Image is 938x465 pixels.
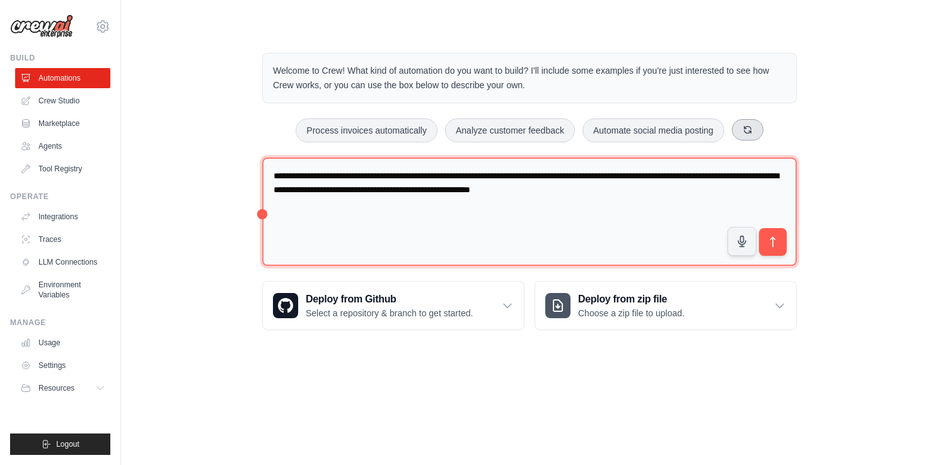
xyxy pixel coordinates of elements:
[15,91,110,111] a: Crew Studio
[10,192,110,202] div: Operate
[15,355,110,376] a: Settings
[38,383,74,393] span: Resources
[578,307,685,319] p: Choose a zip file to upload.
[15,275,110,305] a: Environment Variables
[273,64,786,93] p: Welcome to Crew! What kind of automation do you want to build? I'll include some examples if you'...
[15,378,110,398] button: Resources
[582,118,724,142] button: Automate social media posting
[15,252,110,272] a: LLM Connections
[296,118,437,142] button: Process invoices automatically
[15,159,110,179] a: Tool Registry
[445,118,575,142] button: Analyze customer feedback
[306,292,473,307] h3: Deploy from Github
[15,68,110,88] a: Automations
[10,318,110,328] div: Manage
[15,229,110,250] a: Traces
[15,113,110,134] a: Marketplace
[15,207,110,227] a: Integrations
[10,433,110,455] button: Logout
[306,307,473,319] p: Select a repository & branch to get started.
[15,136,110,156] a: Agents
[56,439,79,449] span: Logout
[10,53,110,63] div: Build
[15,333,110,353] a: Usage
[578,292,685,307] h3: Deploy from zip file
[10,14,73,38] img: Logo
